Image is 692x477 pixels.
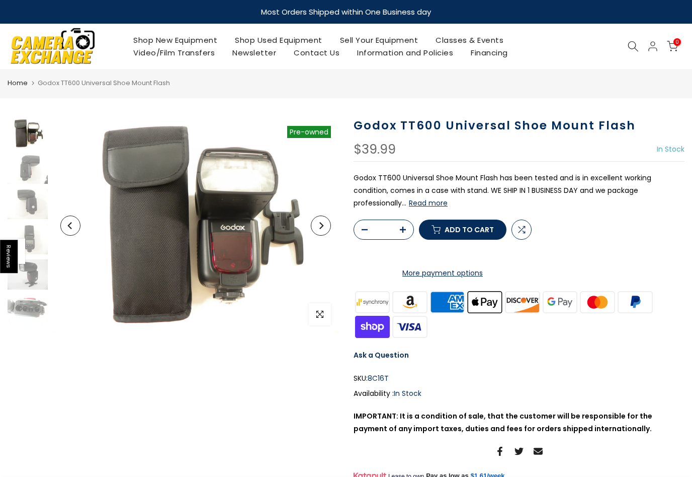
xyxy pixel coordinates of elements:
[514,445,524,457] a: Share on Twitter
[673,38,681,46] span: 0
[368,372,389,385] span: 8C16T
[285,46,349,59] a: Contact Us
[354,143,396,156] div: $39.99
[354,350,409,360] a: Ask a Question
[419,220,506,240] button: Add to cart
[349,46,462,59] a: Information and Policies
[445,226,494,233] span: Add to cart
[8,295,48,325] img: Godox TT600 Universal Shoe Mount Flash Flash Units and Accessories - Shoe Mount Flash Units Godox...
[354,267,532,280] a: More payment options
[8,118,48,149] img: Godox TT600 Universal Shoe Mount Flash Flash Units and Accessories - Shoe Mount Flash Units Godox...
[579,290,617,314] img: master
[8,189,48,219] img: Godox TT600 Universal Shoe Mount Flash Flash Units and Accessories - Shoe Mount Flash Units Godox...
[354,314,391,339] img: shopify pay
[311,216,331,236] button: Next
[261,7,431,17] strong: Most Orders Shipped within One Business day
[60,216,80,236] button: Previous
[331,34,427,46] a: Sell Your Equipment
[354,387,684,400] div: Availability :
[354,290,391,314] img: synchrony
[391,290,429,314] img: amazon payments
[667,41,678,52] a: 0
[466,290,504,314] img: apple pay
[541,290,579,314] img: google pay
[617,290,654,314] img: paypal
[125,34,226,46] a: Shop New Equipment
[409,198,448,208] button: Read more
[462,46,517,59] a: Financing
[354,172,684,210] p: Godox TT600 Universal Shoe Mount Flash has been tested and is in excellent working condition, com...
[226,34,331,46] a: Shop Used Equipment
[8,154,48,184] img: Godox TT600 Universal Shoe Mount Flash Flash Units and Accessories - Shoe Mount Flash Units Godox...
[391,314,429,339] img: visa
[504,290,542,314] img: discover
[394,388,421,398] span: In Stock
[53,118,338,333] img: Godox TT600 Universal Shoe Mount Flash Flash Units and Accessories - Shoe Mount Flash Units Godox...
[38,78,170,88] span: Godox TT600 Universal Shoe Mount Flash
[354,411,652,434] strong: IMPORTANT: It is a condition of sale, that the customer will be responsible for the payment of an...
[354,372,684,385] div: SKU:
[8,224,48,254] img: Godox TT600 Universal Shoe Mount Flash Flash Units and Accessories - Shoe Mount Flash Units Godox...
[427,34,512,46] a: Classes & Events
[224,46,285,59] a: Newsletter
[495,445,504,457] a: Share on Facebook
[534,445,543,457] a: Share on Email
[125,46,224,59] a: Video/Film Transfers
[354,118,684,133] h1: Godox TT600 Universal Shoe Mount Flash
[8,78,28,88] a: Home
[8,259,48,290] img: Godox TT600 Universal Shoe Mount Flash Flash Units and Accessories - Shoe Mount Flash Units Godox...
[657,144,684,154] span: In Stock
[428,290,466,314] img: american express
